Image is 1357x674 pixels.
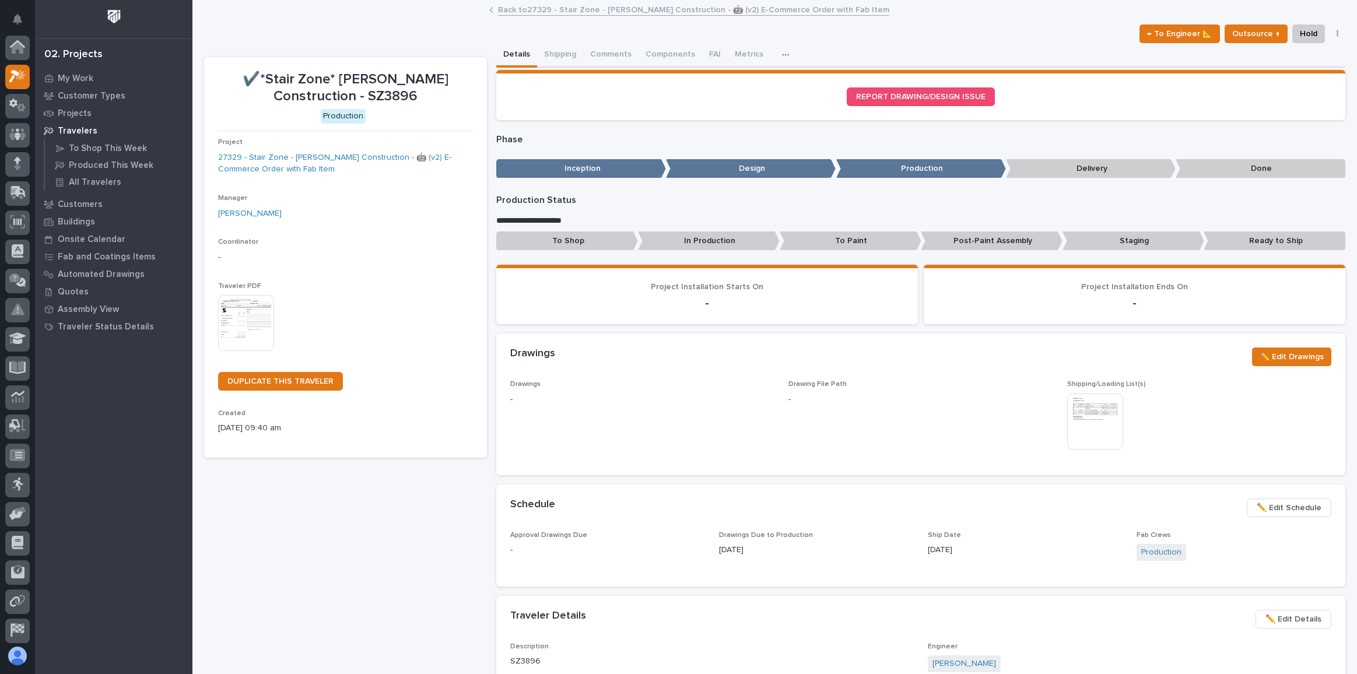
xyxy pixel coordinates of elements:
[788,394,791,406] p: -
[928,643,958,650] span: Engineer
[666,159,836,178] p: Design
[227,377,334,385] span: DUPLICATE THIS TRAVELER
[938,296,1331,310] p: -
[69,143,147,154] p: To Shop This Week
[35,248,192,265] a: Fab and Coatings Items
[510,643,549,650] span: Description
[702,43,728,68] button: FAI
[58,126,97,136] p: Travelers
[1257,501,1321,515] span: ✏️ Edit Schedule
[1141,546,1181,559] a: Production
[35,230,192,248] a: Onsite Calendar
[1225,24,1288,43] button: Outsource ↑
[218,238,258,245] span: Coordinator
[1292,24,1325,43] button: Hold
[1265,612,1321,626] span: ✏️ Edit Details
[58,234,125,245] p: Onsite Calendar
[1147,27,1212,41] span: ← To Engineer 📐
[921,231,1063,251] p: Post-Paint Assembly
[35,122,192,139] a: Travelers
[218,208,282,220] a: [PERSON_NAME]
[58,304,119,315] p: Assembly View
[35,265,192,283] a: Automated Drawings
[1081,283,1188,291] span: Project Installation Ends On
[5,644,30,668] button: users-avatar
[218,283,261,290] span: Traveler PDF
[1067,381,1146,388] span: Shipping/Loading List(s)
[321,109,366,124] div: Production
[58,73,93,84] p: My Work
[1139,24,1220,43] button: ← To Engineer 📐
[780,231,921,251] p: To Paint
[856,93,986,101] span: REPORT DRAWING/DESIGN ISSUE
[719,532,813,539] span: Drawings Due to Production
[35,213,192,230] a: Buildings
[836,159,1006,178] p: Production
[58,108,92,119] p: Projects
[1247,499,1331,517] button: ✏️ Edit Schedule
[847,87,995,106] a: REPORT DRAWING/DESIGN ISSUE
[510,544,705,556] p: -
[218,71,473,105] p: ✔️*Stair Zone* [PERSON_NAME] Construction - SZ3896
[103,6,125,27] img: Workspace Logo
[45,157,192,173] a: Produced This Week
[638,231,780,251] p: In Production
[58,269,145,280] p: Automated Drawings
[35,318,192,335] a: Traveler Status Details
[583,43,639,68] button: Comments
[1006,159,1176,178] p: Delivery
[218,139,243,146] span: Project
[510,381,541,388] span: Drawings
[498,2,889,16] a: Back to27329 - Stair Zone - [PERSON_NAME] Construction - 🤖 (v2) E-Commerce Order with Fab Item
[35,283,192,300] a: Quotes
[5,7,30,31] button: Notifications
[719,544,914,556] p: [DATE]
[496,134,1345,145] p: Phase
[510,655,914,668] p: SZ3896
[218,195,247,202] span: Manager
[1260,350,1324,364] span: ✏️ Edit Drawings
[35,69,192,87] a: My Work
[496,195,1345,206] p: Production Status
[35,195,192,213] a: Customers
[218,251,473,264] p: -
[510,532,587,539] span: Approval Drawings Due
[639,43,702,68] button: Components
[651,283,763,291] span: Project Installation Starts On
[728,43,770,68] button: Metrics
[510,394,774,406] p: -
[928,532,961,539] span: Ship Date
[510,610,586,623] h2: Traveler Details
[1204,231,1345,251] p: Ready to Ship
[788,381,847,388] span: Drawing File Path
[69,160,153,171] p: Produced This Week
[1232,27,1280,41] span: Outsource ↑
[45,140,192,156] a: To Shop This Week
[69,177,121,188] p: All Travelers
[1063,231,1204,251] p: Staging
[1256,610,1331,629] button: ✏️ Edit Details
[58,322,154,332] p: Traveler Status Details
[928,544,1123,556] p: [DATE]
[496,159,666,178] p: Inception
[218,422,473,434] p: [DATE] 09:40 am
[1300,27,1317,41] span: Hold
[1137,532,1171,539] span: Fab Crews
[496,231,638,251] p: To Shop
[1252,347,1331,366] button: ✏️ Edit Drawings
[45,174,192,190] a: All Travelers
[932,658,996,670] a: [PERSON_NAME]
[58,199,103,210] p: Customers
[15,14,30,33] div: Notifications
[218,410,246,417] span: Created
[58,287,89,297] p: Quotes
[510,499,555,511] h2: Schedule
[35,87,192,104] a: Customer Types
[1176,159,1345,178] p: Done
[44,48,103,61] div: 02. Projects
[510,296,904,310] p: -
[218,372,343,391] a: DUPLICATE THIS TRAVELER
[218,152,473,176] a: 27329 - Stair Zone - [PERSON_NAME] Construction - 🤖 (v2) E-Commerce Order with Fab Item
[58,91,125,101] p: Customer Types
[496,43,537,68] button: Details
